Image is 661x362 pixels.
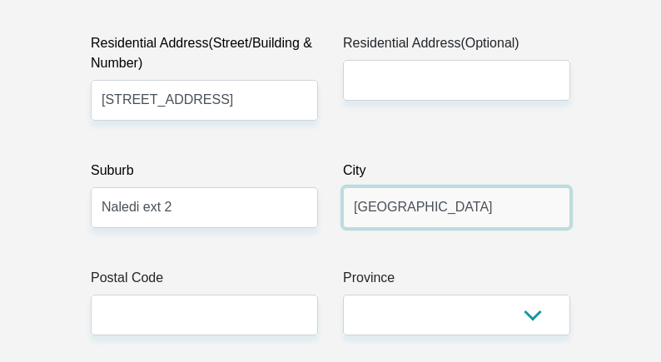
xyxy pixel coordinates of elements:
[343,60,570,101] input: Address line 2 (Optional)
[91,33,318,80] label: Residential Address(Street/Building & Number)
[343,187,570,228] input: City
[343,33,570,60] label: Residential Address(Optional)
[91,268,318,295] label: Postal Code
[91,295,318,335] input: Postal Code
[343,295,570,335] select: Please Select a Province
[91,161,318,187] label: Suburb
[91,187,318,228] input: Suburb
[91,80,318,121] input: Valid residential address
[343,268,570,295] label: Province
[343,161,570,187] label: City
